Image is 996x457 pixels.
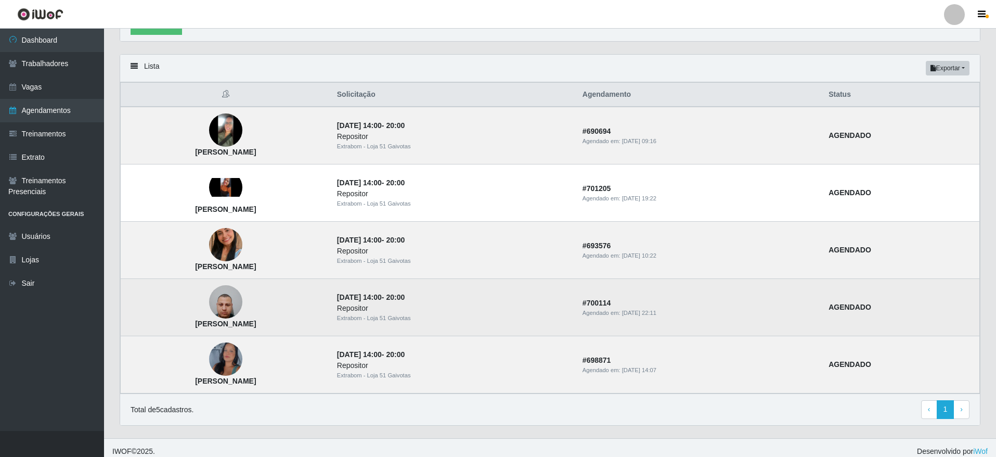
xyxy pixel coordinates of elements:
div: Agendado em: [583,309,816,318]
div: Extrabom - Loja 51 Gaivotas [337,142,570,151]
div: Agendado em: [583,251,816,260]
div: Extrabom - Loja 51 Gaivotas [337,371,570,380]
strong: AGENDADO [829,360,871,369]
time: [DATE] 19:22 [622,195,656,201]
span: IWOF [112,447,132,455]
a: iWof [973,447,988,455]
strong: - [337,293,405,301]
strong: - [337,350,405,359]
a: 1 [937,400,954,419]
th: Agendamento [576,83,822,107]
strong: [PERSON_NAME] [195,377,256,385]
div: Repositor [337,360,570,371]
strong: # 690694 [583,127,611,135]
strong: [PERSON_NAME] [195,205,256,213]
a: Previous [921,400,937,419]
div: Lista [120,55,980,82]
p: Total de 5 cadastros. [131,404,193,415]
time: [DATE] 14:00 [337,179,382,187]
div: Extrabom - Loja 51 Gaivotas [337,314,570,323]
div: Agendado em: [583,137,816,146]
div: Repositor [337,131,570,142]
time: 20:00 [386,293,405,301]
strong: [PERSON_NAME] [195,320,256,328]
div: Agendado em: [583,194,816,203]
span: ‹ [928,405,930,413]
strong: [PERSON_NAME] [195,148,256,156]
strong: # 700114 [583,299,611,307]
strong: - [337,179,405,187]
div: Repositor [337,303,570,314]
strong: - [337,236,405,244]
div: Repositor [337,188,570,199]
time: [DATE] 09:16 [622,138,656,144]
nav: pagination [921,400,969,419]
div: Repositor [337,246,570,257]
strong: # 698871 [583,356,611,364]
time: 20:00 [386,179,405,187]
span: › [960,405,963,413]
img: Eliseu Sousa Brito Barbosa [209,280,242,324]
strong: AGENDADO [829,303,871,311]
time: [DATE] 10:22 [622,252,656,259]
img: CoreUI Logo [17,8,63,21]
time: [DATE] 22:11 [622,310,656,316]
button: Exportar [926,61,969,75]
strong: AGENDADO [829,131,871,139]
time: 20:00 [386,236,405,244]
strong: AGENDADO [829,188,871,197]
a: Next [953,400,969,419]
span: © 2025 . [112,446,155,457]
time: [DATE] 14:00 [337,121,382,130]
th: Status [822,83,979,107]
time: [DATE] 14:00 [337,236,382,244]
div: Agendado em: [583,366,816,375]
time: [DATE] 14:00 [337,293,382,301]
time: [DATE] 14:00 [337,350,382,359]
strong: # 693576 [583,242,611,250]
strong: AGENDADO [829,246,871,254]
img: Ludimila Maristela Silva de Sousa [209,323,242,396]
strong: # 701205 [583,184,611,193]
div: Extrabom - Loja 51 Gaivotas [337,257,570,265]
div: Extrabom - Loja 51 Gaivotas [337,199,570,208]
time: 20:00 [386,121,405,130]
img: Jeane Santos de Souza [209,215,242,274]
strong: - [337,121,405,130]
img: Ana Maria Goularte de Souza [209,113,242,147]
span: Desenvolvido por [917,446,988,457]
strong: [PERSON_NAME] [195,262,256,271]
time: [DATE] 14:07 [622,367,656,373]
th: Solicitação [331,83,576,107]
img: Marcelle Cristine [209,178,242,197]
time: 20:00 [386,350,405,359]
